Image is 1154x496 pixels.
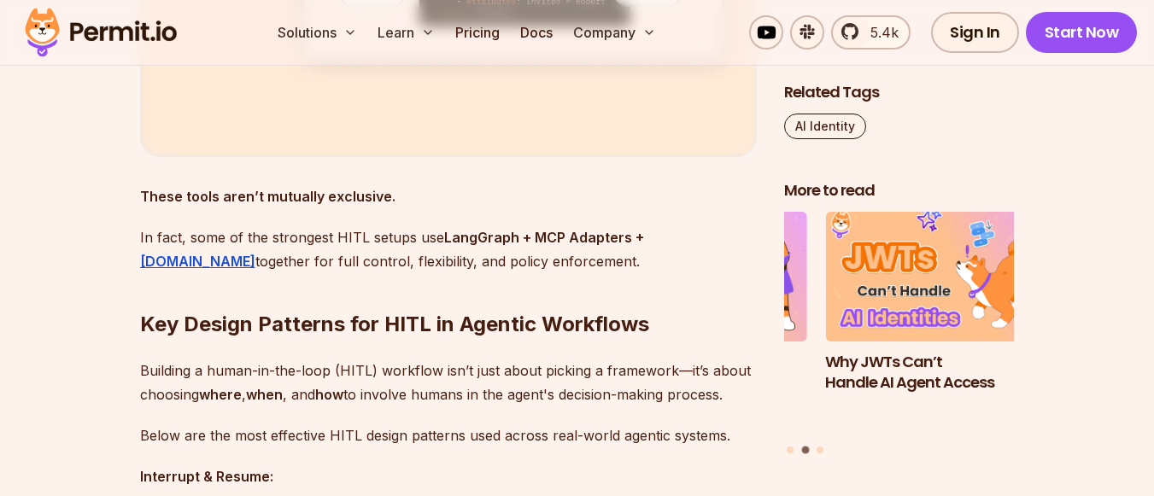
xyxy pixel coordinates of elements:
[825,351,1056,394] h3: Why JWTs Can’t Handle AI Agent Access
[140,359,757,406] p: Building a human-in-the-loop (HITL) workflow isn’t just about picking a framework—it’s about choo...
[784,114,866,139] a: AI Identity
[140,225,757,273] p: In fact, some of the strongest HITL setups use together for full control, flexibility, and policy...
[444,229,644,246] strong: LangGraph + MCP Adapters +
[787,446,794,453] button: Go to slide 1
[140,253,255,270] a: [DOMAIN_NAME]
[513,15,559,50] a: Docs
[566,15,663,50] button: Company
[931,12,1019,53] a: Sign In
[825,212,1056,436] li: 2 of 3
[246,386,283,403] strong: when
[784,212,1015,457] div: Posts
[577,351,807,414] h3: The Ultimate Guide to MCP Auth: Identity, Consent, and Agent Security
[825,212,1056,341] img: Why JWTs Can’t Handle AI Agent Access
[315,386,343,403] strong: how
[784,180,1015,201] h2: More to read
[577,212,807,436] li: 1 of 3
[140,188,395,205] strong: These tools aren’t mutually exclusive.
[271,15,364,50] button: Solutions
[860,22,899,43] span: 5.4k
[801,446,809,454] button: Go to slide 2
[140,423,757,447] p: Below are the most effective HITL design patterns used across real-world agentic systems.
[784,82,1015,103] h2: Related Tags
[1026,12,1138,53] a: Start Now
[199,386,242,403] strong: where
[371,15,442,50] button: Learn
[831,15,911,50] a: 5.4k
[140,242,757,338] h2: Key Design Patterns for HITL in Agentic Workflows
[817,446,823,453] button: Go to slide 3
[448,15,507,50] a: Pricing
[140,468,273,485] strong: Interrupt & Resume:
[825,212,1056,436] a: Why JWTs Can’t Handle AI Agent AccessWhy JWTs Can’t Handle AI Agent Access
[17,3,185,61] img: Permit logo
